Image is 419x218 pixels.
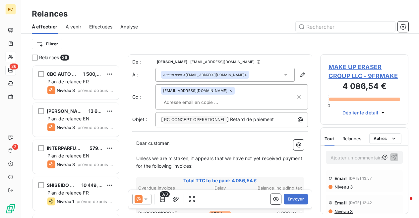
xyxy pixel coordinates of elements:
[132,59,155,65] span: De :
[5,203,16,214] img: Logo LeanPay
[396,196,412,211] iframe: Intercom live chat
[329,80,400,94] h3: 4 086,54 €
[161,116,163,122] span: [
[132,71,155,78] label: À :
[90,145,110,151] span: 579,40 €
[349,176,372,180] span: [DATE] 13:57
[57,199,74,204] span: Niveau 1
[137,177,303,184] span: Total TTC to be paid: 4 086,54 €
[32,23,58,30] span: À effectuer
[57,88,75,93] span: Niveau 3
[77,199,114,204] span: prévue depuis 93 jours
[329,63,400,80] span: MAKE UP ERASER GROUP LLC - 9FRMAKE
[189,60,255,64] span: - [EMAIL_ADDRESS][DOMAIN_NAME]
[57,125,75,130] span: Niveau 3
[120,23,138,30] span: Analyse
[248,185,302,192] th: Balance including tax
[136,155,304,169] span: Unless we are mistaken, it appears that we have not yet received payment for the following invoices:
[340,109,389,116] button: Déplier le détail
[83,71,107,77] span: 1 500,00 €
[60,55,69,61] span: 36
[10,64,18,69] span: 36
[47,71,84,77] span: CBC AUTO SARL
[32,65,120,218] div: grid
[334,200,347,205] span: Email
[132,116,147,122] span: Objet :
[47,116,90,121] span: Plan de relance EN
[342,136,361,141] span: Relances
[369,133,401,144] button: Autres
[89,108,115,114] span: 13 618,00 €
[227,116,274,122] span: ] Retard de paiement
[163,72,182,77] em: Aucun nom
[334,209,353,214] span: Niveau 3
[138,210,177,217] span: RCC2024102265
[163,116,226,124] span: RC CONCEPT OPERATIONNEL
[136,140,170,146] span: Dear customer,
[163,89,227,93] span: [EMAIL_ADDRESS][DOMAIN_NAME]
[248,210,302,217] td: 3 382,98 €
[89,23,113,30] span: Effectuées
[39,54,59,61] span: Relances
[5,4,16,15] div: RC
[78,162,114,167] span: prévue depuis 531 jours
[47,153,90,158] span: Plan de relance EN
[78,88,114,93] span: prévue depuis 1109 jours
[78,125,114,130] span: prévue depuis 620 jours
[57,162,75,167] span: Niveau 3
[66,23,81,30] span: À venir
[296,22,395,32] input: Rechercher
[132,94,155,100] label: Cc :
[47,190,89,196] span: Plan de relance FR
[328,103,330,108] span: 0
[47,182,84,188] span: SHISEIDO EMEA
[161,97,238,107] input: Adresse email en copie ...
[82,182,109,188] span: 10 449,24 €
[334,176,347,181] span: Email
[157,60,187,64] span: [PERSON_NAME]
[32,39,62,49] button: Filtrer
[349,201,372,205] span: [DATE] 12:42
[47,145,104,151] span: INTERPARFUMS USA LLC
[160,191,170,197] span: 3/3
[163,72,247,77] div: <[EMAIL_ADDRESS][DOMAIN_NAME]>
[193,185,247,192] th: Delay
[12,144,18,150] span: 3
[47,108,112,114] span: [PERSON_NAME] SKINCARE
[209,211,231,217] span: 287 days
[325,136,334,141] span: Tout
[342,109,379,116] span: Déplier le détail
[138,185,192,192] th: Overdue invoices
[47,79,89,84] span: Plan de relance FR
[334,184,353,190] span: Niveau 3
[32,8,68,20] h3: Relances
[284,194,308,204] button: Envoyer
